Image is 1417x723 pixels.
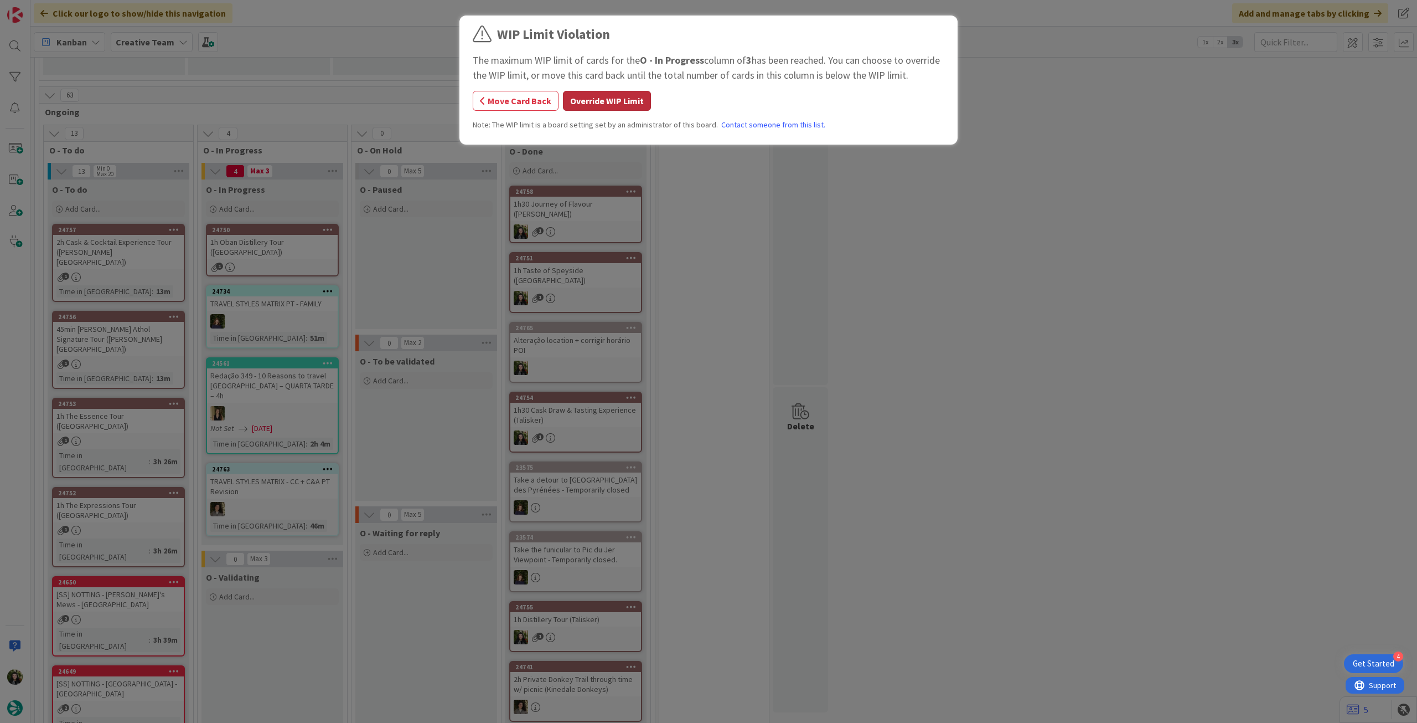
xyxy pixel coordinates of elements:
[497,24,610,44] div: WIP Limit Violation
[473,119,944,131] div: Note: The WIP limit is a board setting set by an administrator of this board.
[473,53,944,83] div: The maximum WIP limit of cards for the column of has been reached. You can choose to override the...
[563,91,651,111] button: Override WIP Limit
[746,54,752,66] b: 3
[1344,654,1403,673] div: Open Get Started checklist, remaining modules: 4
[640,54,704,66] b: O - In Progress
[23,2,50,15] span: Support
[1353,658,1394,669] div: Get Started
[473,91,558,111] button: Move Card Back
[1393,652,1403,662] div: 4
[721,119,825,131] a: Contact someone from this list.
